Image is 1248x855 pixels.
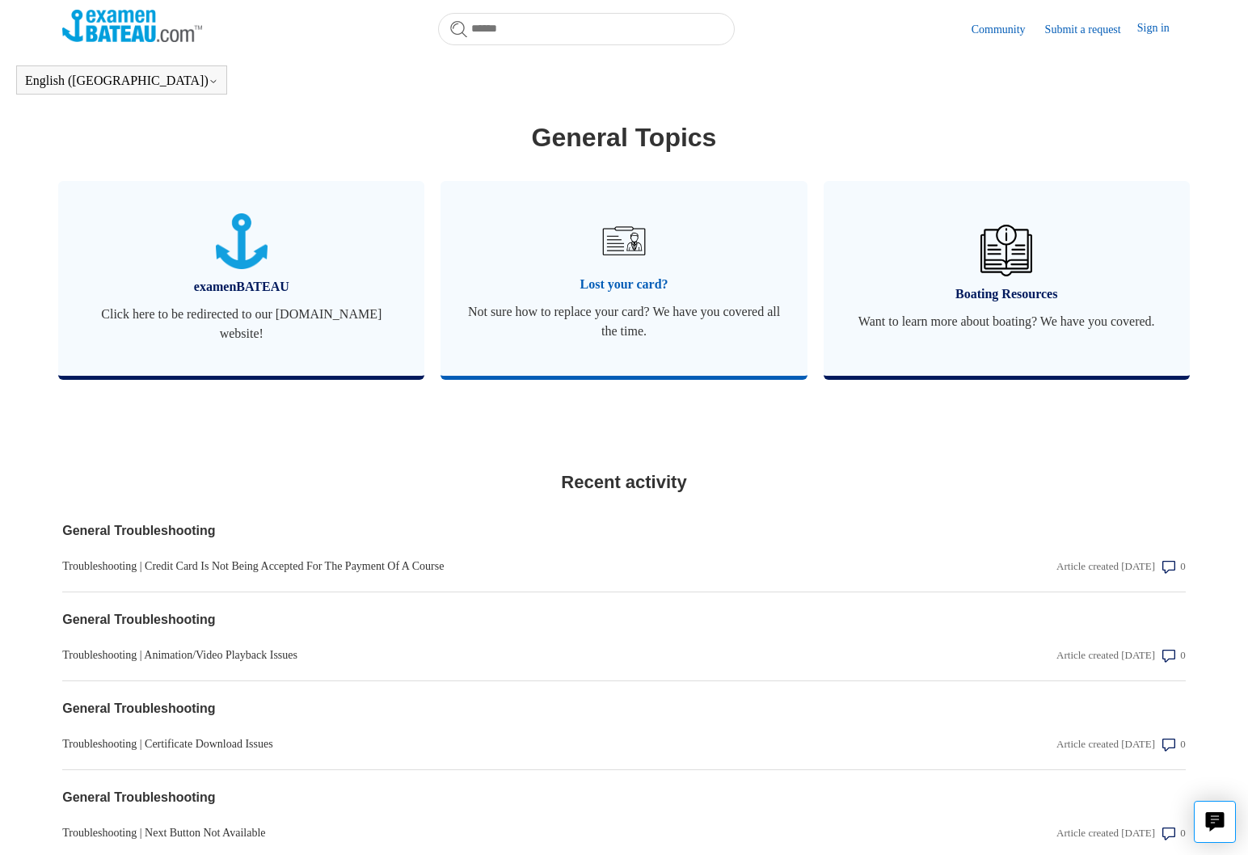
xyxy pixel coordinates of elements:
a: Troubleshooting | Next Button Not Available [62,824,849,841]
span: Not sure how to replace your card? We have you covered all the time. [465,302,782,341]
img: 01JRG6G4NA4NJ1BVG8MJM761YH [596,213,652,269]
input: Search [438,13,735,45]
div: Article created [DATE] [1056,736,1155,752]
div: Article created [DATE] [1056,647,1155,663]
a: Troubleshooting | Credit Card Is Not Being Accepted For The Payment Of A Course [62,558,849,575]
a: examenBATEAU Click here to be redirected to our [DOMAIN_NAME] website! [58,181,424,376]
img: Examen Bateau Help Center home page [62,10,202,42]
span: Boating Resources [848,284,1166,304]
a: Troubleshooting | Animation/Video Playback Issues [62,647,849,663]
span: Want to learn more about boating? We have you covered. [848,312,1166,331]
div: Article created [DATE] [1056,558,1155,575]
a: Boating Resources Want to learn more about boating? We have you covered. [824,181,1190,376]
a: Lost your card? Not sure how to replace your card? We have you covered all the time. [441,181,807,376]
button: Live chat [1194,801,1236,843]
div: Article created [DATE] [1056,825,1155,841]
h2: Recent activity [62,469,1186,495]
span: Click here to be redirected to our [DOMAIN_NAME] website! [82,305,400,343]
a: General Troubleshooting [62,610,849,630]
a: Submit a request [1045,21,1137,38]
a: Community [972,21,1042,38]
a: General Troubleshooting [62,788,849,807]
a: Troubleshooting | Certificate Download Issues [62,735,849,752]
img: 01JHREV2E6NG3DHE8VTG8QH796 [980,225,1032,276]
span: examenBATEAU [82,277,400,297]
img: 01JTNN85WSQ5FQ6HNXPDSZ7SRA [216,213,268,269]
a: General Troubleshooting [62,521,849,541]
a: General Troubleshooting [62,699,849,718]
span: Lost your card? [465,275,782,294]
button: English ([GEOGRAPHIC_DATA]) [25,74,218,88]
a: Sign in [1137,19,1186,39]
h1: General Topics [62,118,1186,157]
